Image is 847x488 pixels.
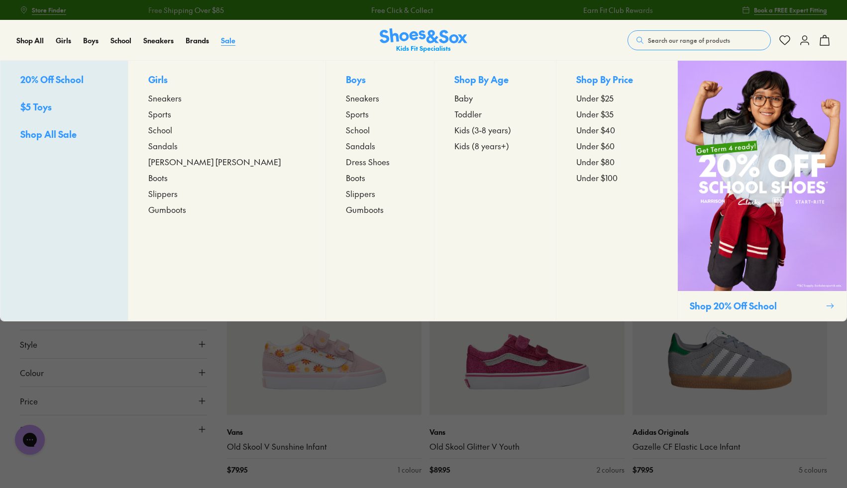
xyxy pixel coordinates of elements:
[398,465,422,475] div: 1 colour
[454,140,535,152] a: Kids (8 years+)
[346,172,365,184] span: Boots
[454,140,509,152] span: Kids (8 years+)
[799,465,827,475] div: 5 colours
[454,124,511,136] span: Kids (3-8 years)
[20,367,44,379] span: Colour
[576,73,657,88] p: Shop By Price
[346,92,414,104] a: Sneakers
[20,73,84,86] span: 20% Off School
[454,92,473,104] span: Baby
[346,203,384,215] span: Gumboots
[148,73,305,88] p: Girls
[186,35,209,46] a: Brands
[742,1,827,19] a: Book a FREE Expert Fitting
[346,108,369,120] span: Sports
[346,172,414,184] a: Boots
[20,359,207,387] button: Colour
[20,330,207,358] button: Style
[56,35,71,45] span: Girls
[148,156,305,168] a: [PERSON_NAME] [PERSON_NAME]
[346,156,414,168] a: Dress Shoes
[648,36,730,45] span: Search our range of products
[148,172,168,184] span: Boots
[346,140,375,152] span: Sandals
[633,427,828,437] p: Adidas Originals
[148,124,172,136] span: School
[148,108,305,120] a: Sports
[454,92,535,104] a: Baby
[20,100,52,113] span: $5 Toys
[346,188,375,199] span: Slippers
[148,108,171,120] span: Sports
[148,172,305,184] a: Boots
[16,35,44,45] span: Shop All
[633,441,828,452] a: Gazelle CF Elastic Lace Infant
[148,203,186,215] span: Gumboots
[221,35,235,45] span: Sale
[10,421,50,458] iframe: Gorgias live chat messenger
[597,465,625,475] div: 2 colours
[83,35,99,46] a: Boys
[83,35,99,45] span: Boys
[20,338,37,350] span: Style
[754,5,827,14] span: Book a FREE Expert Fitting
[145,5,220,15] a: Free Shipping Over $85
[20,387,207,415] button: Price
[143,35,174,45] span: Sneakers
[346,188,414,199] a: Slippers
[346,140,414,152] a: Sandals
[576,124,615,136] span: Under $40
[576,92,614,104] span: Under $25
[148,156,281,168] span: [PERSON_NAME] [PERSON_NAME]
[221,35,235,46] a: Sale
[148,188,305,199] a: Slippers
[148,92,305,104] a: Sneakers
[677,61,847,321] a: Shop 20% Off School
[576,124,657,136] a: Under $40
[576,172,618,184] span: Under $100
[148,140,305,152] a: Sandals
[110,35,131,45] span: School
[576,172,657,184] a: Under $100
[429,427,625,437] p: Vans
[20,127,108,143] a: Shop All Sale
[20,100,108,115] a: $5 Toys
[346,108,414,120] a: Sports
[576,156,615,168] span: Under $80
[368,5,429,15] a: Free Click & Collect
[32,5,66,14] span: Store Finder
[454,108,482,120] span: Toddler
[346,156,390,168] span: Dress Shoes
[56,35,71,46] a: Girls
[148,140,178,152] span: Sandals
[143,35,174,46] a: Sneakers
[346,92,379,104] span: Sneakers
[429,441,625,452] a: Old Skool Glitter V Youth
[380,28,467,53] img: SNS_Logo_Responsive.svg
[576,108,614,120] span: Under $35
[429,465,450,475] span: $ 89.95
[576,156,657,168] a: Under $80
[148,203,305,215] a: Gumboots
[690,299,822,312] p: Shop 20% Off School
[346,73,414,88] p: Boys
[346,203,414,215] a: Gumboots
[148,124,305,136] a: School
[580,5,649,15] a: Earn Fit Club Rewards
[227,465,247,475] span: $ 79.95
[576,108,657,120] a: Under $35
[346,124,414,136] a: School
[454,108,535,120] a: Toddler
[20,395,38,407] span: Price
[148,188,178,199] span: Slippers
[576,140,615,152] span: Under $60
[454,73,535,88] p: Shop By Age
[628,30,771,50] button: Search our range of products
[110,35,131,46] a: School
[678,61,847,291] img: SCHOOLPROMO_COLLECTION.png
[227,441,422,452] a: Old Skool V Sunshine Infant
[633,465,653,475] span: $ 79.95
[20,128,77,140] span: Shop All Sale
[576,92,657,104] a: Under $25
